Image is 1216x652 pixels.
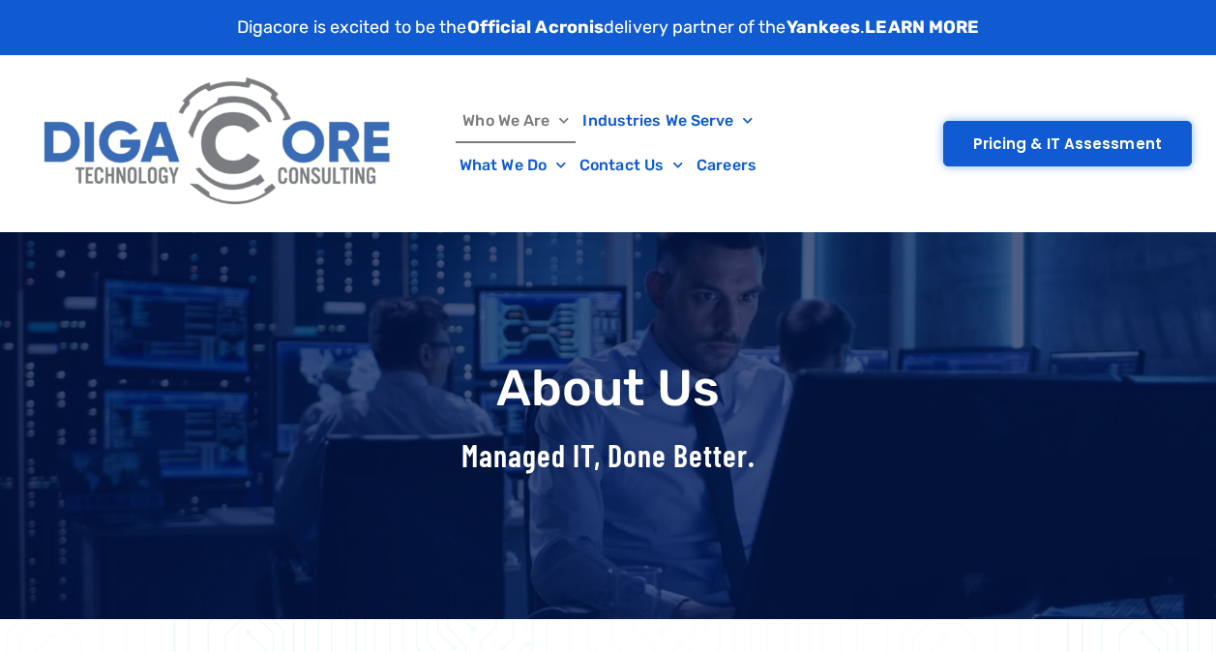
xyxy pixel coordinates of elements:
nav: Menu [413,99,802,188]
a: Who We Are [456,99,576,143]
strong: Official Acronis [467,16,605,38]
a: Pricing & IT Assessment [943,121,1192,166]
strong: Yankees [786,16,861,38]
span: Pricing & IT Assessment [973,136,1162,151]
a: What We Do [453,143,573,188]
a: Careers [690,143,763,188]
p: Digacore is excited to be the delivery partner of the . [237,15,980,41]
span: Managed IT, Done Better. [461,436,756,473]
a: LEARN MORE [865,16,979,38]
a: Industries We Serve [576,99,759,143]
a: Contact Us [573,143,690,188]
img: Digacore Logo [34,65,403,222]
h1: About Us [10,361,1206,416]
